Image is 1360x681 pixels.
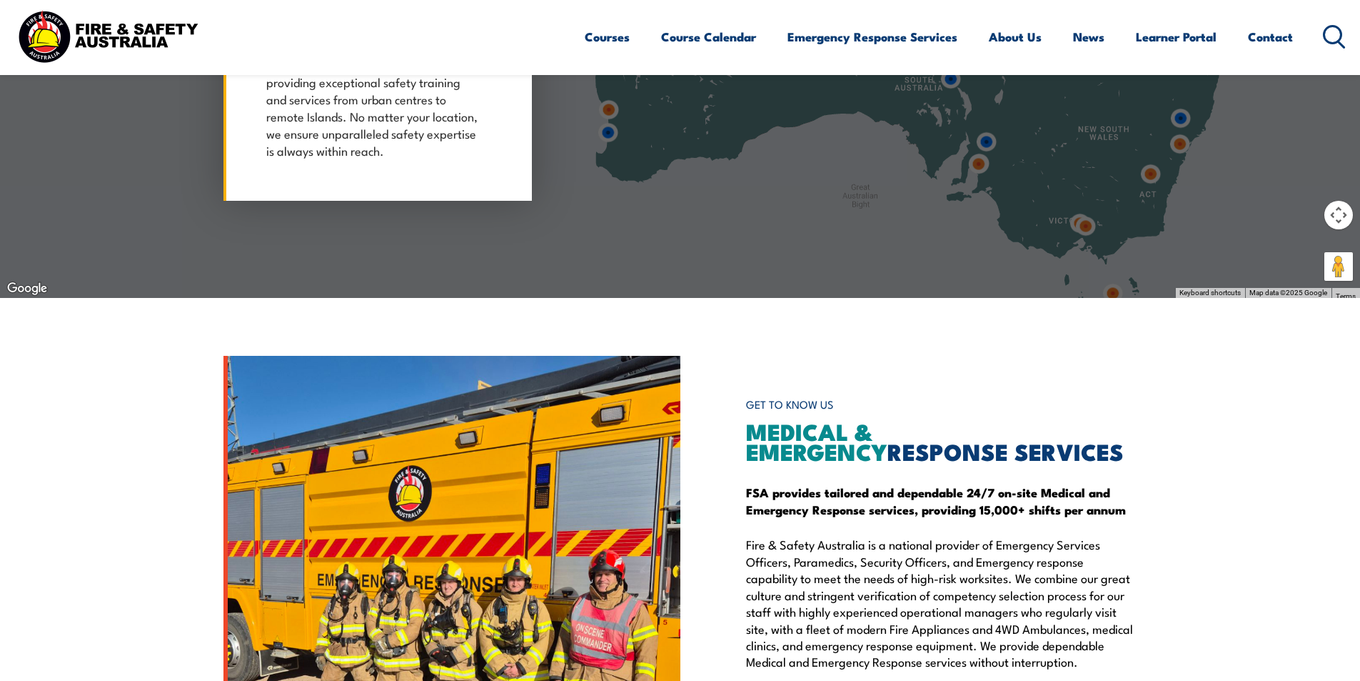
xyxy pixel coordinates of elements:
h2: RESPONSE SERVICES [746,421,1137,461]
span: MEDICAL & EMERGENCY [746,413,887,469]
a: Learner Portal [1136,18,1217,56]
button: Drag Pegman onto the map to open Street View [1324,252,1353,281]
a: Open this area in Google Maps (opens a new window) [4,279,51,298]
span: Map data ©2025 Google [1249,289,1327,297]
a: About Us [989,18,1042,56]
img: Google [4,279,51,298]
a: News [1073,18,1104,56]
p: We span [GEOGRAPHIC_DATA]-wide, providing exceptional safety training and services from urban cen... [266,56,482,159]
strong: FSA provides tailored and dependable 24/7 on-site Medical and Emergency Response services, provid... [746,483,1126,519]
h6: GET TO KNOW US [746,392,1137,418]
a: Courses [585,18,630,56]
button: Map camera controls [1324,201,1353,229]
button: Keyboard shortcuts [1179,288,1241,298]
a: Terms (opens in new tab) [1336,292,1356,300]
a: Course Calendar [661,18,756,56]
a: Emergency Response Services [787,18,957,56]
p: Fire & Safety Australia is a national provider of Emergency Services Officers, Paramedics, Securi... [746,536,1137,670]
a: Contact [1248,18,1293,56]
